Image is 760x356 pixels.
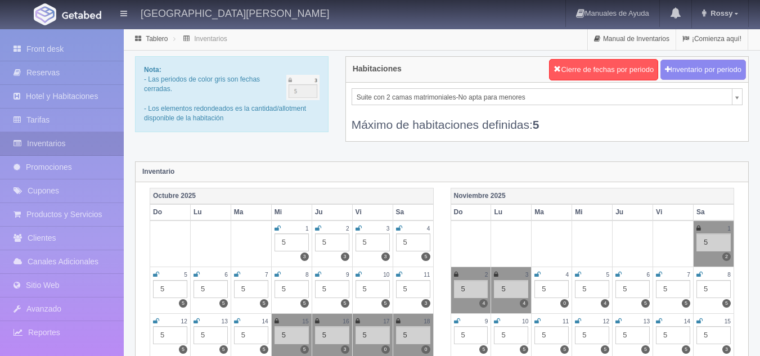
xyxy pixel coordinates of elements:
th: Vi [653,204,694,220]
h4: Habitaciones [353,65,402,73]
div: 5 [696,326,731,344]
label: 3 [381,253,390,261]
a: Tablero [146,35,168,43]
small: 8 [727,272,731,278]
label: 5 [560,345,569,354]
th: Do [150,204,191,220]
label: 5 [381,299,390,308]
a: Inventarios [194,35,227,43]
label: 5 [641,299,650,308]
div: 5 [234,326,268,344]
div: - Las periodos de color gris son fechas cerradas. - Los elementos redondeados es la cantidad/allo... [135,56,329,132]
th: Noviembre 2025 [451,188,734,204]
label: 3 [341,345,349,354]
label: 3 [300,253,309,261]
small: 14 [262,318,268,325]
label: 5 [341,299,349,308]
small: 15 [725,318,731,325]
small: 7 [265,272,268,278]
div: 5 [696,280,731,298]
small: 18 [424,318,430,325]
label: 5 [421,253,430,261]
div: 5 [575,280,609,298]
label: 5 [682,345,690,354]
small: 8 [305,272,309,278]
th: Ju [312,204,352,220]
img: Getabed [62,11,101,19]
small: 5 [606,272,610,278]
label: 5 [260,345,268,354]
small: 2 [485,272,488,278]
label: 0 [381,345,390,354]
div: 5 [534,326,569,344]
b: 5 [533,118,539,131]
small: 12 [181,318,187,325]
small: 13 [222,318,228,325]
div: 5 [454,326,488,344]
label: 0 [421,345,430,354]
a: Manual de Inventarios [588,28,676,50]
label: 3 [722,345,731,354]
th: Sa [694,204,734,220]
img: cutoff.png [286,75,320,100]
div: 5 [356,233,390,251]
strong: Inventario [142,168,174,175]
div: 5 [356,326,390,344]
small: 2 [346,226,349,232]
button: Inventario por periodo [660,60,746,80]
img: Getabed [34,3,56,25]
div: 5 [656,280,690,298]
span: Suite con 2 camas matrimoniales-No apta para menores [357,89,727,106]
label: 5 [300,299,309,308]
th: Mi [271,204,312,220]
th: Lu [491,204,532,220]
div: 5 [696,233,731,251]
div: 5 [315,326,349,344]
div: 5 [575,326,609,344]
small: 5 [184,272,187,278]
small: 10 [383,272,389,278]
label: 2 [722,253,731,261]
label: 0 [560,299,569,308]
div: 5 [494,326,528,344]
label: 5 [682,299,690,308]
div: 5 [194,326,228,344]
label: 5 [479,345,488,354]
small: 13 [644,318,650,325]
th: Ju [613,204,653,220]
label: 5 [179,345,187,354]
div: 5 [275,233,309,251]
div: 5 [356,280,390,298]
small: 4 [566,272,569,278]
th: Octubre 2025 [150,188,434,204]
div: 5 [194,280,228,298]
div: 5 [396,326,430,344]
div: 5 [153,326,187,344]
small: 7 [687,272,690,278]
div: 5 [153,280,187,298]
th: Sa [393,204,433,220]
small: 17 [383,318,389,325]
label: 4 [601,299,609,308]
div: 5 [615,326,650,344]
a: Suite con 2 camas matrimoniales-No apta para menores [352,88,743,105]
h4: [GEOGRAPHIC_DATA][PERSON_NAME] [141,6,329,20]
th: Lu [190,204,231,220]
div: 5 [615,280,650,298]
div: 5 [315,280,349,298]
small: 3 [386,226,390,232]
label: 5 [219,299,228,308]
small: 11 [424,272,430,278]
small: 9 [485,318,488,325]
a: ¡Comienza aquí! [676,28,748,50]
small: 15 [302,318,308,325]
label: 5 [219,345,228,354]
div: 5 [454,280,488,298]
th: Ma [532,204,572,220]
span: Rossy [708,9,732,17]
small: 12 [603,318,609,325]
div: 5 [234,280,268,298]
label: 5 [601,345,609,354]
button: Cierre de fechas por periodo [549,59,658,80]
th: Vi [352,204,393,220]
